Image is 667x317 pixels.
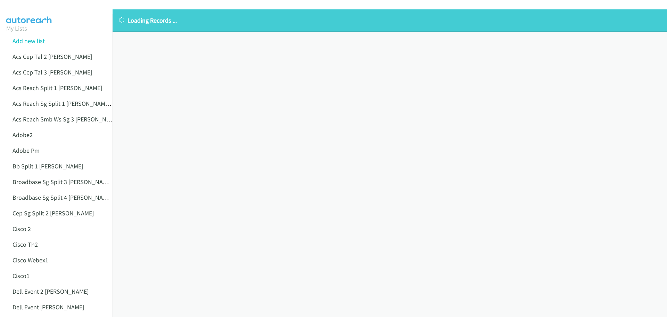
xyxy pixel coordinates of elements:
[119,16,661,25] p: Loading Records ...
[13,240,38,248] a: Cisco Th2
[13,146,40,154] a: Adobe Pm
[13,225,31,233] a: Cisco 2
[6,24,27,32] a: My Lists
[13,84,102,92] a: Acs Reach Split 1 [PERSON_NAME]
[13,272,30,280] a: Cisco1
[13,37,45,45] a: Add new list
[13,193,112,201] a: Broadbase Sg Split 4 [PERSON_NAME]
[13,100,111,108] a: Acs Reach Sg Split 1 [PERSON_NAME]
[13,162,83,170] a: Bb Split 1 [PERSON_NAME]
[13,303,84,311] a: Dell Event [PERSON_NAME]
[13,115,119,123] a: Acs Reach Smb Ws Sg 3 [PERSON_NAME]
[13,287,89,295] a: Dell Event 2 [PERSON_NAME]
[13,178,112,186] a: Broadbase Sg Split 3 [PERSON_NAME]
[13,53,92,61] a: Acs Cep Tal 2 [PERSON_NAME]
[13,209,94,217] a: Cep Sg Split 2 [PERSON_NAME]
[13,256,48,264] a: Cisco Webex1
[13,68,92,76] a: Acs Cep Tal 3 [PERSON_NAME]
[13,131,33,139] a: Adobe2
